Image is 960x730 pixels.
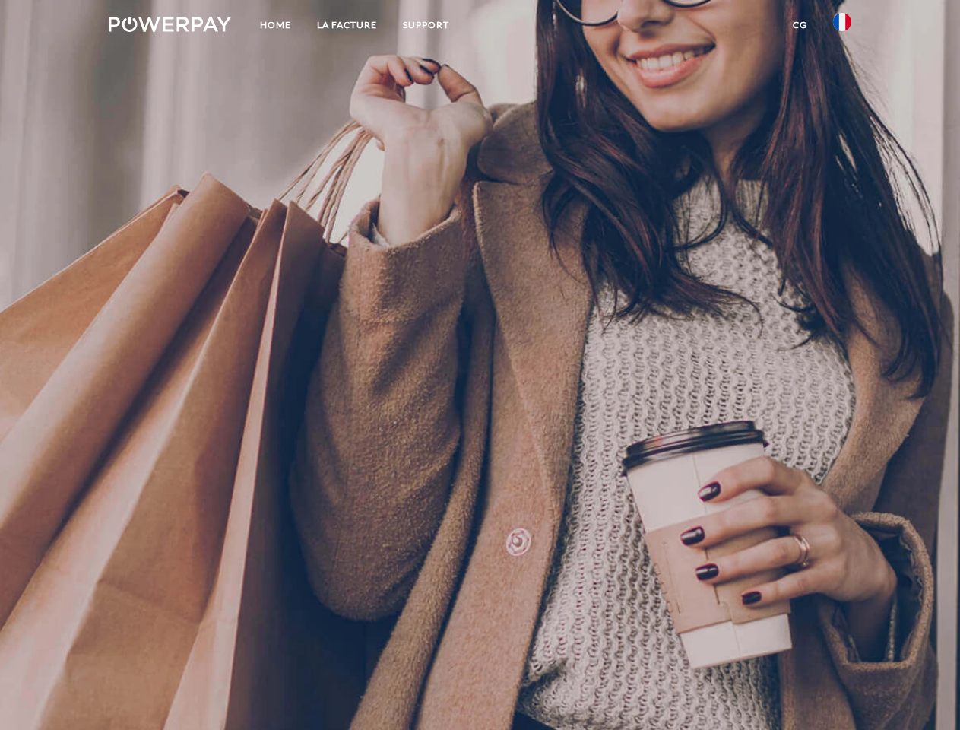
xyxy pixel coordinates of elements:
[390,11,462,39] a: Support
[304,11,390,39] a: LA FACTURE
[780,11,820,39] a: CG
[833,13,851,31] img: fr
[247,11,304,39] a: Home
[109,17,231,32] img: logo-powerpay-white.svg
